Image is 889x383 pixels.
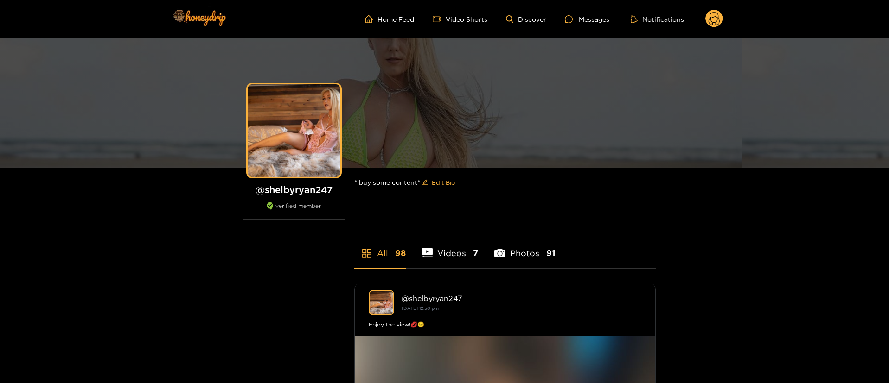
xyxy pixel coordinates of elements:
[565,14,609,25] div: Messages
[422,226,479,268] li: Videos
[494,226,556,268] li: Photos
[395,247,406,259] span: 98
[354,168,656,197] div: * buy some content*
[433,15,487,23] a: Video Shorts
[369,320,641,329] div: Enjoy the view!💋😉
[546,247,556,259] span: 91
[402,306,439,311] small: [DATE] 12:50 pm
[243,202,345,220] div: verified member
[369,290,394,315] img: shelbyryan247
[422,179,428,186] span: edit
[354,226,406,268] li: All
[433,15,446,23] span: video-camera
[402,294,641,302] div: @ shelbyryan247
[420,175,457,190] button: editEdit Bio
[506,15,546,23] a: Discover
[243,184,345,195] h1: @ shelbyryan247
[365,15,377,23] span: home
[628,14,687,24] button: Notifications
[473,247,478,259] span: 7
[432,178,455,187] span: Edit Bio
[365,15,414,23] a: Home Feed
[361,248,372,259] span: appstore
